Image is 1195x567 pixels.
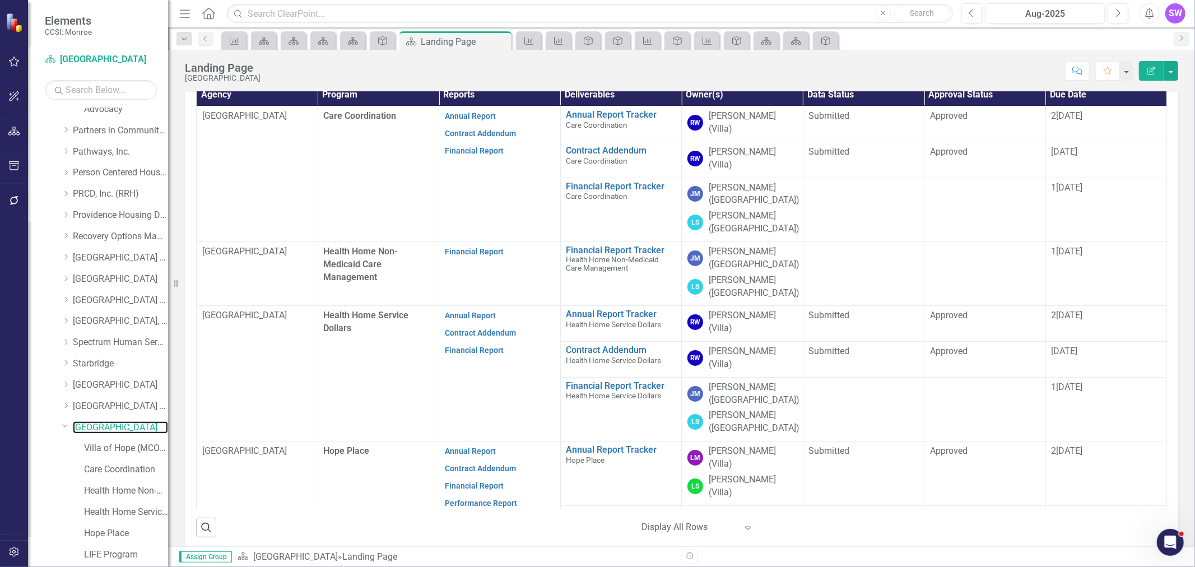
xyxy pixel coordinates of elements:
[709,381,799,407] div: [PERSON_NAME] ([GEOGRAPHIC_DATA])
[803,106,924,142] td: Double-Click to Edit
[1052,246,1083,257] span: 1[DATE]
[73,188,168,201] a: PRCD, Inc. (RRH)
[445,464,516,473] a: Contract Addendum
[930,146,968,157] span: Approved
[803,377,924,441] td: Double-Click to Edit
[930,346,968,356] span: Approved
[930,310,968,320] span: Approved
[1052,146,1078,157] span: [DATE]
[709,345,797,371] div: [PERSON_NAME] (Villa)
[73,252,168,264] a: [GEOGRAPHIC_DATA] (RRH)
[445,247,504,256] a: Financial Report
[1045,342,1167,378] td: Double-Click to Edit
[45,14,92,27] span: Elements
[73,336,168,349] a: Spectrum Human Services, Inc.
[809,110,850,121] span: Submitted
[560,106,682,142] td: Double-Click to Edit Right Click for Context Menu
[45,27,92,36] small: CCSI: Monroe
[809,445,850,456] span: Submitted
[1157,529,1184,556] iframe: Intercom live chat
[682,142,803,178] td: Double-Click to Edit
[73,400,168,413] a: [GEOGRAPHIC_DATA] (RRH)
[687,250,703,266] div: JM
[809,346,850,356] span: Submitted
[1052,310,1083,320] span: 2[DATE]
[84,506,168,519] a: Health Home Service Dollars
[342,551,397,562] div: Landing Page
[687,350,703,366] div: RW
[324,445,370,456] span: Hope Place
[682,441,803,505] td: Double-Click to Edit
[924,106,1046,142] td: Double-Click to Edit
[439,106,561,242] td: Double-Click to Edit
[803,441,924,505] td: Double-Click to Edit
[185,62,261,74] div: Landing Page
[924,377,1046,441] td: Double-Click to Edit
[421,35,509,49] div: Landing Page
[73,124,168,137] a: Partners in Community Development
[84,527,168,540] a: Hope Place
[1045,142,1167,178] td: Double-Click to Edit
[202,309,312,322] p: [GEOGRAPHIC_DATA]
[566,255,659,272] span: Health Home Non-Medicaid Care Management
[45,53,157,66] a: [GEOGRAPHIC_DATA]
[687,478,703,494] div: LS
[227,4,953,24] input: Search ClearPoint...
[560,377,682,441] td: Double-Click to Edit Right Click for Context Menu
[803,242,924,306] td: Double-Click to Edit
[445,499,517,508] a: Performance Report
[445,447,496,456] a: Annual Report
[687,314,703,330] div: RW
[439,242,561,306] td: Double-Click to Edit
[682,377,803,441] td: Double-Click to Edit
[324,310,409,333] span: Health Home Service Dollars
[566,456,605,464] span: Hope Place
[84,442,168,455] a: Villa of Hope (MCOMH Internal)
[253,551,338,562] a: [GEOGRAPHIC_DATA]
[1165,3,1185,24] div: SW
[924,342,1046,378] td: Double-Click to Edit
[687,414,703,430] div: LS
[45,80,157,100] input: Search Below...
[687,386,703,402] div: JM
[560,242,682,306] td: Double-Click to Edit Right Click for Context Menu
[560,441,682,505] td: Double-Click to Edit Right Click for Context Menu
[809,310,850,320] span: Submitted
[989,7,1101,21] div: Aug-2025
[1052,110,1083,121] span: 2[DATE]
[687,151,703,166] div: RW
[324,246,398,282] span: Health Home Non-Medicaid Care Management
[894,6,950,21] button: Search
[185,74,261,82] div: [GEOGRAPHIC_DATA]
[566,120,628,129] span: Care Coordination
[566,156,628,165] span: Care Coordination
[202,245,312,258] p: [GEOGRAPHIC_DATA]
[566,381,676,391] a: Financial Report Tracker
[682,306,803,342] td: Double-Click to Edit
[709,445,797,471] div: [PERSON_NAME] (Villa)
[566,445,676,455] a: Annual Report Tracker
[985,3,1105,24] button: Aug-2025
[5,12,26,33] img: ClearPoint Strategy
[179,551,232,563] span: Assign Group
[566,391,662,400] span: Health Home Service Dollars
[1045,178,1167,241] td: Double-Click to Edit
[687,215,703,230] div: LS
[560,142,682,178] td: Double-Click to Edit Right Click for Context Menu
[910,8,934,17] span: Search
[682,342,803,378] td: Double-Click to Edit
[84,485,168,498] a: Health Home Non-Medicaid Care Management
[709,245,799,271] div: [PERSON_NAME] ([GEOGRAPHIC_DATA])
[73,230,168,243] a: Recovery Options Made Easy
[709,146,797,171] div: [PERSON_NAME] (Villa)
[84,549,168,561] a: LIFE Program
[1052,382,1083,392] span: 1[DATE]
[73,273,168,286] a: [GEOGRAPHIC_DATA]
[924,178,1046,241] td: Double-Click to Edit
[445,146,504,155] a: Financial Report
[202,110,312,123] p: [GEOGRAPHIC_DATA]
[709,274,799,300] div: [PERSON_NAME] ([GEOGRAPHIC_DATA])
[566,110,676,120] a: Annual Report Tracker
[73,209,168,222] a: Providence Housing Development Corporation
[803,178,924,241] td: Double-Click to Edit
